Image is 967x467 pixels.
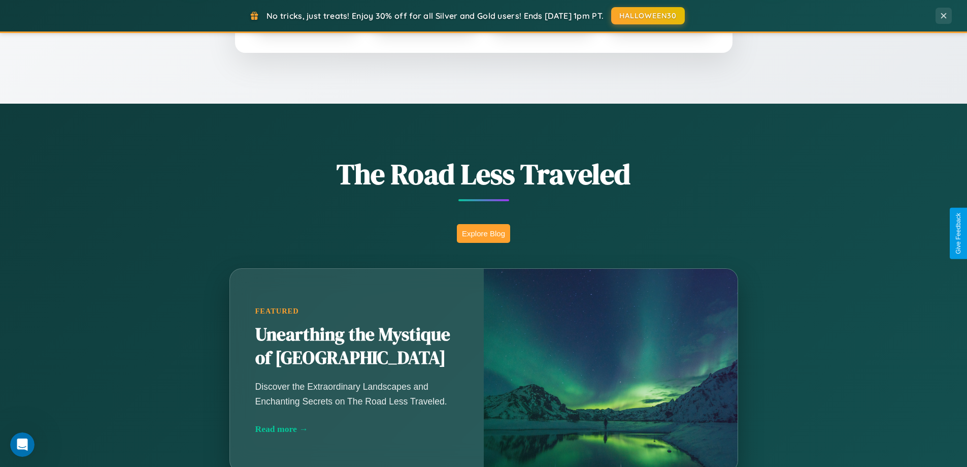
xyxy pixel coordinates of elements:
span: No tricks, just treats! Enjoy 30% off for all Silver and Gold users! Ends [DATE] 1pm PT. [266,11,604,21]
p: Discover the Extraordinary Landscapes and Enchanting Secrets on The Road Less Traveled. [255,380,458,408]
div: Give Feedback [955,213,962,254]
button: Explore Blog [457,224,510,243]
div: Featured [255,307,458,316]
iframe: Intercom live chat [10,432,35,457]
div: Read more → [255,424,458,434]
h2: Unearthing the Mystique of [GEOGRAPHIC_DATA] [255,323,458,370]
h1: The Road Less Traveled [179,154,788,194]
button: HALLOWEEN30 [611,7,685,24]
